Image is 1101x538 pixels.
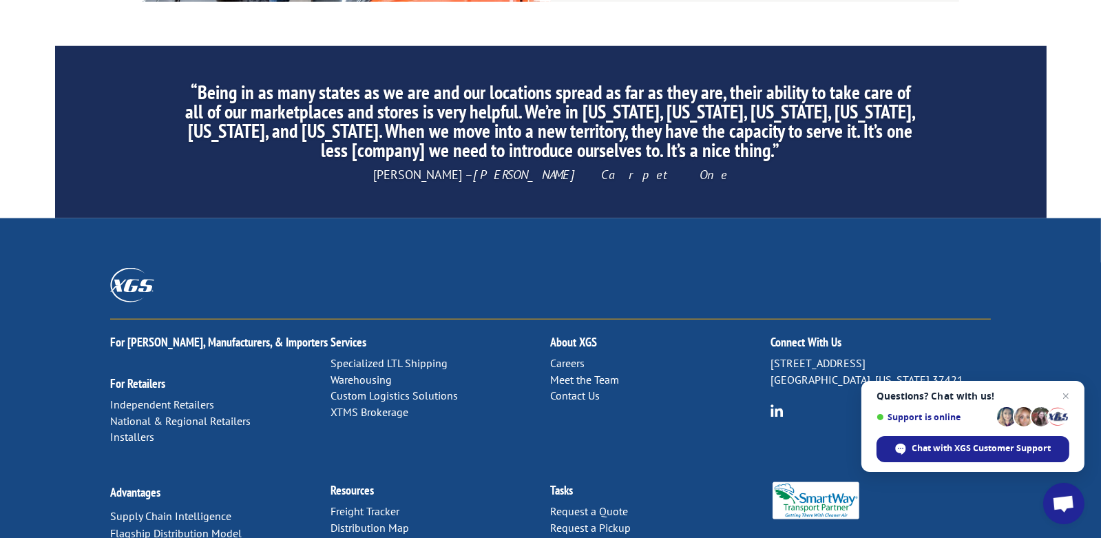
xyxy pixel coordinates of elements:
[331,504,399,518] a: Freight Tracker
[110,268,154,302] img: XGS_Logos_ALL_2024_All_White
[551,389,600,402] a: Contact Us
[331,389,458,402] a: Custom Logistics Solutions
[331,405,408,419] a: XTMS Brokerage
[877,412,992,422] span: Support is online
[551,356,585,370] a: Careers
[110,414,251,428] a: National & Regional Retailers
[877,436,1069,462] div: Chat with XGS Customer Support
[1043,483,1084,524] div: Open chat
[551,334,598,350] a: About XGS
[1058,388,1074,404] span: Close chat
[110,375,165,391] a: For Retailers
[331,482,374,498] a: Resources
[110,397,214,411] a: Independent Retailers
[551,373,620,386] a: Meet the Team
[473,167,728,183] em: [PERSON_NAME] Carpet One
[770,482,861,519] img: Smartway_Logo
[373,167,728,183] span: [PERSON_NAME] –
[331,521,409,535] a: Distribution Map
[770,355,991,389] p: [STREET_ADDRESS] [GEOGRAPHIC_DATA], [US_STATE] 37421
[110,484,160,500] a: Advantages
[110,334,328,350] a: For [PERSON_NAME], Manufacturers, & Importers
[331,373,392,386] a: Warehousing
[110,509,231,523] a: Supply Chain Intelligence
[551,484,771,504] h2: Tasks
[551,521,631,535] a: Request a Pickup
[770,404,784,417] img: group-6
[877,391,1069,402] span: Questions? Chat with us!
[331,356,448,370] a: Specialized LTL Shipping
[331,334,366,350] a: Services
[184,83,916,167] h2: “Being in as many states as we are and our locations spread as far as they are, their ability to ...
[551,504,629,518] a: Request a Quote
[912,442,1051,455] span: Chat with XGS Customer Support
[110,430,154,444] a: Installers
[770,336,991,355] h2: Connect With Us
